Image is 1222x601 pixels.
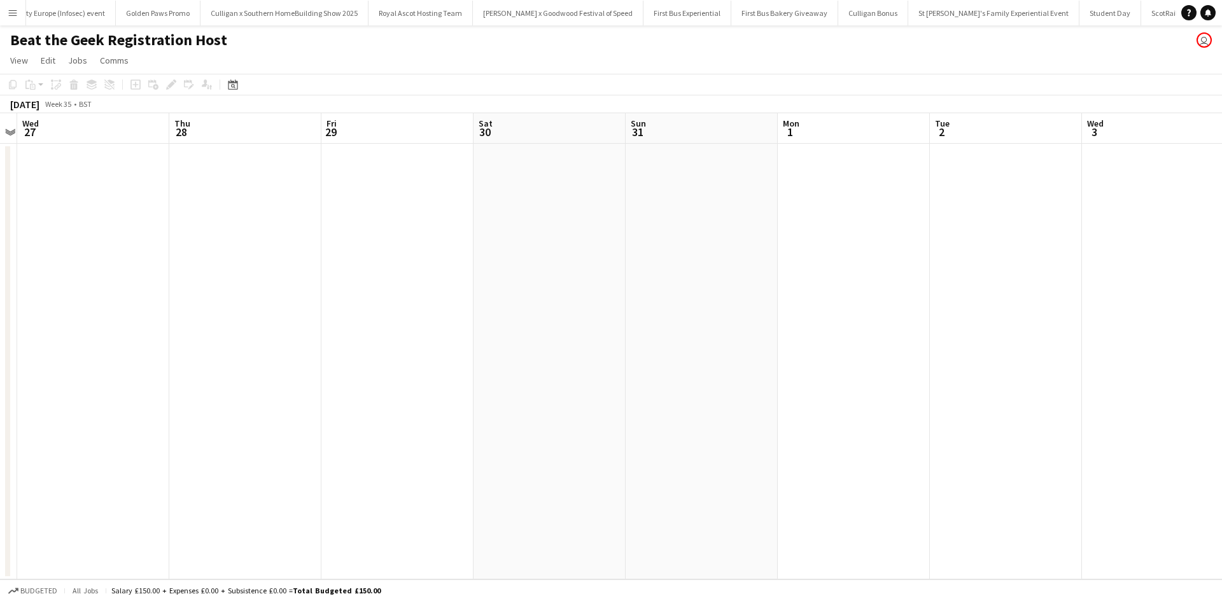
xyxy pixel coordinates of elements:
[79,99,92,109] div: BST
[42,99,74,109] span: Week 35
[70,586,101,595] span: All jobs
[5,52,33,69] a: View
[68,55,87,66] span: Jobs
[20,586,57,595] span: Budgeted
[10,98,39,111] div: [DATE]
[838,1,908,25] button: Culligan Bonus
[908,1,1079,25] button: St [PERSON_NAME]'s Family Experiential Event
[731,1,838,25] button: First Bus Bakery Giveaway
[41,55,55,66] span: Edit
[63,52,92,69] a: Jobs
[36,52,60,69] a: Edit
[293,586,381,595] span: Total Budgeted £150.00
[473,1,643,25] button: [PERSON_NAME] x Goodwood Festival of Speed
[1079,1,1141,25] button: Student Day
[1197,32,1212,48] app-user-avatar: Joanne Milne
[1141,1,1211,25] button: ScotRail Promo
[95,52,134,69] a: Comms
[643,1,731,25] button: First Bus Experiential
[200,1,369,25] button: Culligan x Southern HomeBuilding Show 2025
[111,586,381,595] div: Salary £150.00 + Expenses £0.00 + Subsistence £0.00 =
[100,55,129,66] span: Comms
[116,1,200,25] button: Golden Paws Promo
[6,584,59,598] button: Budgeted
[10,55,28,66] span: View
[10,31,227,50] h1: Beat the Geek Registration Host
[369,1,473,25] button: Royal Ascot Hosting Team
